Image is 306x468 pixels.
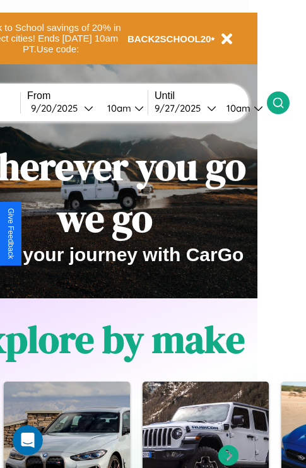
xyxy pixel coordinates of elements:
button: 9/20/2025 [27,102,97,115]
div: 9 / 27 / 2025 [155,102,207,114]
iframe: Intercom live chat [13,425,43,455]
div: 9 / 20 / 2025 [31,102,84,114]
label: From [27,90,148,102]
button: 10am [97,102,148,115]
div: 10am [101,102,134,114]
div: 10am [220,102,254,114]
div: Give Feedback [6,208,15,259]
label: Until [155,90,267,102]
button: 10am [216,102,267,115]
b: BACK2SCHOOL20 [127,33,211,44]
